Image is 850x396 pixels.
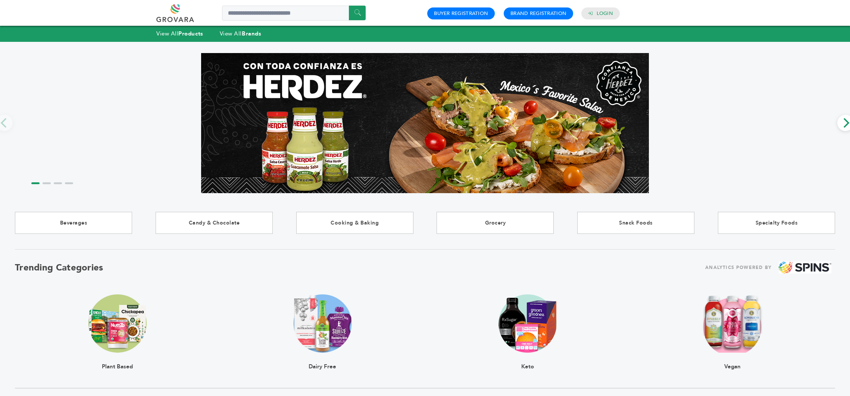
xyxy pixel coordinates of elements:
a: Specialty Foods [718,212,835,234]
div: Keto [499,353,557,369]
div: Plant Based [88,353,147,369]
img: claim_vegan Trending Image [702,294,763,353]
li: Page dot 2 [43,182,51,184]
img: claim_dairy_free Trending Image [293,294,351,353]
img: claim_plant_based Trending Image [88,294,147,353]
div: Dairy Free [293,353,351,369]
a: Beverages [15,212,132,234]
a: Cooking & Baking [296,212,413,234]
a: Buyer Registration [434,10,488,17]
a: Login [597,10,613,17]
strong: Brands [242,30,261,37]
div: Vegan [702,353,763,369]
input: Search a product or brand... [222,6,366,21]
strong: Products [178,30,203,37]
img: spins.png [779,262,831,274]
li: Page dot 3 [54,182,62,184]
span: ANALYTICS POWERED BY [705,263,772,272]
a: View AllProducts [156,30,203,37]
a: Snack Foods [577,212,694,234]
li: Page dot 4 [65,182,73,184]
h2: Trending Categories [15,262,103,274]
img: claim_ketogenic Trending Image [499,294,557,353]
img: Marketplace Top Banner 1 [201,53,649,193]
a: View AllBrands [220,30,262,37]
a: Candy & Chocolate [156,212,273,234]
li: Page dot 1 [31,182,40,184]
a: Grocery [437,212,554,234]
a: Brand Registration [510,10,566,17]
